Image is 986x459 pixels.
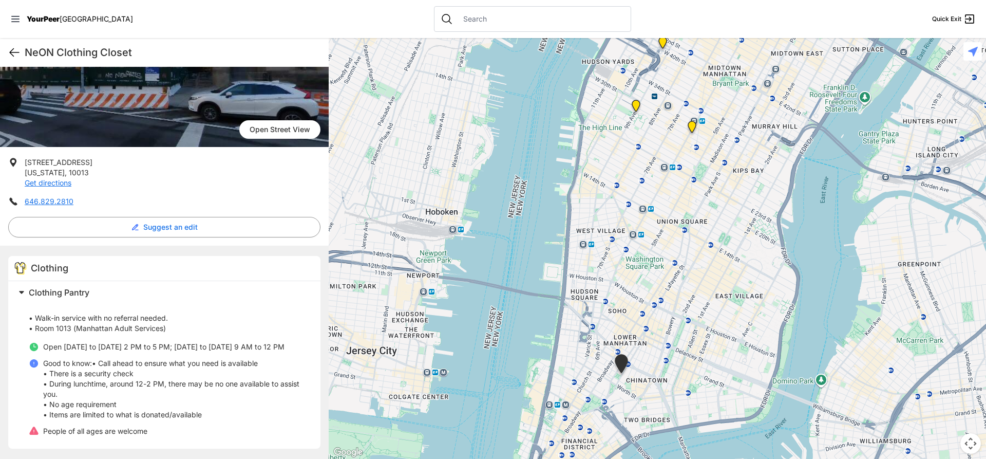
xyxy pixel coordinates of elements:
[630,100,642,116] div: Chelsea
[43,358,308,420] p: Good to know: • Call ahead to ensure what you need is available • There is a security check • Dur...
[932,15,961,23] span: Quick Exit
[25,168,65,177] span: [US_STATE]
[331,446,365,459] a: Open this area in Google Maps (opens a new window)
[25,158,92,167] span: [STREET_ADDRESS]
[25,197,73,206] a: 646.829.2810
[686,121,698,137] div: Headquarters
[25,45,320,60] h1: NeON Clothing Closet
[29,303,308,334] p: • Walk-in service with no referral needed. • Room 1013 (Manhattan Adult Services)
[239,120,320,139] span: Open Street View
[331,446,365,459] img: Google
[143,222,198,232] span: Suggest an edit
[27,14,60,23] span: YourPeer
[960,433,981,454] button: Map camera controls
[457,14,624,24] input: Search
[43,342,285,351] span: Open [DATE] to [DATE] 2 PM to 5 PM; [DATE] to [DATE] 9 AM to 12 PM
[656,36,669,53] div: Metro Baptist Church
[27,16,133,22] a: YourPeer[GEOGRAPHIC_DATA]
[65,168,67,177] span: ,
[932,13,976,25] a: Quick Exit
[43,427,147,435] span: People of all ages are welcome
[69,168,89,177] span: 10013
[8,217,320,237] button: Suggest an edit
[613,354,630,377] div: Manhattan Criminal Court
[31,263,68,273] span: Clothing
[29,287,89,298] span: Clothing Pantry
[25,178,71,187] a: Get directions
[60,14,133,23] span: [GEOGRAPHIC_DATA]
